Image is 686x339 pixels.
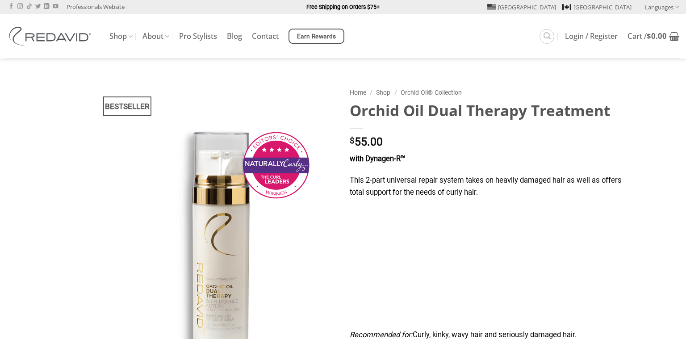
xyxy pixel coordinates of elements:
strong: with Dynagen-R™ [350,155,405,163]
strong: Free Shipping on Orders $75+ [306,4,380,10]
span: / [370,89,372,96]
a: Earn Rewards [289,29,344,44]
a: Follow on Twitter [35,4,41,10]
h1: Orchid Oil Dual Therapy Treatment [350,101,629,120]
span: Earn Rewards [297,32,336,42]
a: Follow on TikTok [26,4,32,10]
p: This 2-part universal repair system takes on heavily damaged hair as well as offers total support... [350,175,629,198]
bdi: 55.00 [350,135,383,148]
a: Languages [645,0,679,13]
a: Follow on Facebook [8,4,14,10]
nav: Breadcrumb [350,88,629,98]
a: Login / Register [565,28,618,44]
a: View cart [627,26,679,46]
a: Blog [227,28,242,44]
bdi: 0.00 [647,31,667,41]
a: [GEOGRAPHIC_DATA] [487,0,556,14]
a: Follow on YouTube [53,4,58,10]
img: REDAVID Salon Products | United States [7,27,96,46]
span: Login / Register [565,33,618,40]
a: Shop [109,28,133,45]
span: Cart / [627,33,667,40]
a: Follow on Instagram [17,4,23,10]
a: [GEOGRAPHIC_DATA] [562,0,632,14]
span: $ [647,31,651,41]
a: Orchid Oil® Collection [401,89,462,96]
a: Shop [376,89,390,96]
a: Search [540,29,554,44]
em: Recommended for: [350,331,413,339]
span: / [394,89,397,96]
a: Pro Stylists [179,28,217,44]
a: About [142,28,169,45]
span: $ [350,137,355,145]
a: Follow on LinkedIn [44,4,49,10]
a: Home [350,89,366,96]
a: Contact [252,28,279,44]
